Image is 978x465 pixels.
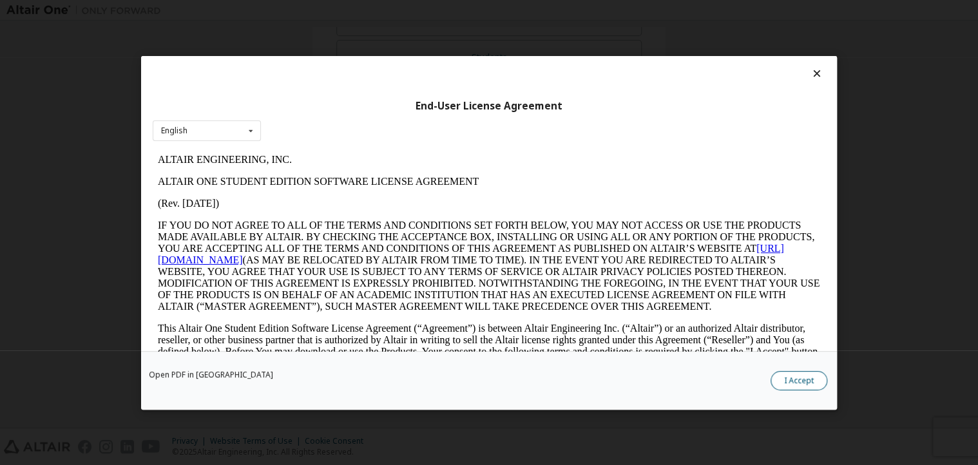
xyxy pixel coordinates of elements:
p: IF YOU DO NOT AGREE TO ALL OF THE TERMS AND CONDITIONS SET FORTH BELOW, YOU MAY NOT ACCESS OR USE... [5,71,667,164]
a: Open PDF in [GEOGRAPHIC_DATA] [149,370,273,378]
button: I Accept [771,370,827,390]
p: This Altair One Student Edition Software License Agreement (“Agreement”) is between Altair Engine... [5,174,667,220]
p: ALTAIR ONE STUDENT EDITION SOFTWARE LICENSE AGREEMENT [5,27,667,39]
a: [URL][DOMAIN_NAME] [5,94,631,117]
p: ALTAIR ENGINEERING, INC. [5,5,667,17]
div: End-User License Agreement [153,99,825,112]
div: English [161,127,187,135]
p: (Rev. [DATE]) [5,49,667,61]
